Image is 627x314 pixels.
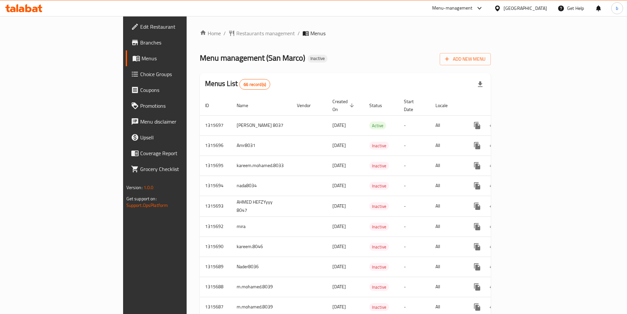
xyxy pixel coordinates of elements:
[469,138,485,154] button: more
[404,98,422,113] span: Start Date
[231,115,292,135] td: [PERSON_NAME] 8037
[369,303,389,311] span: Inactive
[140,23,222,31] span: Edit Restaurant
[399,176,430,196] td: -
[485,279,501,295] button: Change Status
[440,53,491,65] button: Add New Menu
[430,277,464,297] td: All
[298,29,300,37] li: /
[430,156,464,176] td: All
[237,101,257,109] span: Name
[369,162,389,170] span: Inactive
[469,198,485,214] button: more
[469,259,485,275] button: more
[485,259,501,275] button: Change Status
[310,29,326,37] span: Menus
[231,196,292,216] td: AHMED HEFZYyyy 8047
[369,223,389,231] span: Inactive
[205,101,218,109] span: ID
[140,86,222,94] span: Coupons
[399,257,430,277] td: -
[140,165,222,173] span: Grocery Checklist
[126,161,228,177] a: Grocery Checklist
[369,243,389,251] span: Inactive
[485,138,501,154] button: Change Status
[485,178,501,194] button: Change Status
[399,135,430,156] td: -
[142,54,222,62] span: Menus
[399,196,430,216] td: -
[126,183,143,192] span: Version:
[399,216,430,237] td: -
[369,263,389,271] span: Inactive
[469,219,485,235] button: more
[126,129,228,145] a: Upsell
[126,66,228,82] a: Choice Groups
[231,277,292,297] td: m.mohamed.8039
[332,282,346,291] span: [DATE]
[308,56,327,61] span: Inactive
[200,29,491,37] nav: breadcrumb
[332,98,356,113] span: Created On
[369,203,389,210] span: Inactive
[231,257,292,277] td: Nader8036
[231,156,292,176] td: kareem.mohamed.8033
[140,149,222,157] span: Coverage Report
[126,114,228,129] a: Menu disclaimer
[485,239,501,255] button: Change Status
[369,283,389,291] span: Inactive
[140,102,222,110] span: Promotions
[472,76,488,92] div: Export file
[126,50,228,66] a: Menus
[332,181,346,190] span: [DATE]
[430,237,464,257] td: All
[126,145,228,161] a: Coverage Report
[126,19,228,35] a: Edit Restaurant
[430,196,464,216] td: All
[369,101,391,109] span: Status
[240,81,270,88] span: 66 record(s)
[308,55,327,63] div: Inactive
[332,161,346,170] span: [DATE]
[430,176,464,196] td: All
[369,142,389,150] span: Inactive
[332,222,346,231] span: [DATE]
[469,158,485,174] button: more
[399,277,430,297] td: -
[469,239,485,255] button: more
[140,133,222,141] span: Upsell
[369,122,386,129] span: Active
[445,55,485,63] span: Add New Menu
[399,115,430,135] td: -
[469,279,485,295] button: more
[140,118,222,126] span: Menu disclaimer
[231,216,292,237] td: mira
[430,257,464,277] td: All
[399,237,430,257] td: -
[469,118,485,133] button: more
[231,135,292,156] td: Amr8031
[239,79,270,90] div: Total records count
[616,5,618,12] span: b
[332,242,346,251] span: [DATE]
[332,302,346,311] span: [DATE]
[236,29,295,37] span: Restaurants management
[228,29,295,37] a: Restaurants management
[297,101,319,109] span: Vendor
[369,202,389,210] div: Inactive
[485,118,501,133] button: Change Status
[332,121,346,129] span: [DATE]
[430,115,464,135] td: All
[126,98,228,114] a: Promotions
[485,219,501,235] button: Change Status
[126,82,228,98] a: Coupons
[332,202,346,210] span: [DATE]
[399,156,430,176] td: -
[430,135,464,156] td: All
[231,176,292,196] td: nada8034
